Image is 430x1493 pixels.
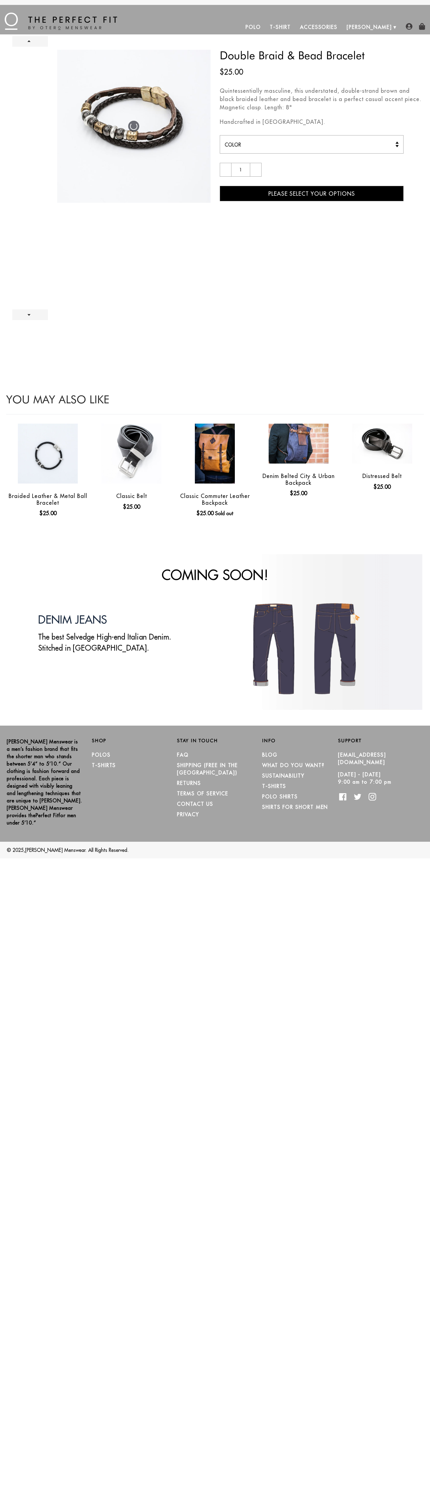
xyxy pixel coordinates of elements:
[6,566,424,583] h1: Coming Soon!
[262,783,286,789] a: T-Shirts
[12,36,48,47] a: Prev
[215,510,233,516] span: Sold out
[295,20,342,34] a: Accessories
[262,773,305,779] a: Sustainability
[7,738,83,826] p: [PERSON_NAME] Menswear is a men’s fashion brand that fits the shorter man who stands between 5’4”...
[262,752,278,758] a: Blog
[123,503,140,511] ins: $25.00
[38,614,180,625] h3: DENIM JEANS
[338,752,386,765] a: [EMAIL_ADDRESS][DOMAIN_NAME]
[268,190,355,197] span: Please Select Your Options
[177,790,228,797] a: TERMS OF SERVICE
[342,424,422,464] a: otero menswear distressed leather belt
[177,811,199,817] a: PRIVACY
[9,492,87,506] a: Braided Leather & Metal Ball Bracelet
[101,424,161,484] img: otero menswear classic black leather belt
[38,631,180,653] p: The best Selvedge High-end Italian Denim. Stitched in [GEOGRAPHIC_DATA].
[91,424,172,484] a: otero menswear classic black leather belt
[241,20,266,34] a: Polo
[6,394,424,405] h2: You May Also like
[373,483,391,491] ins: $25.00
[338,771,414,786] p: [DATE] - [DATE] 9:00 am to 7:00 pm
[18,424,78,484] img: black braided leather bracelet
[180,492,250,506] a: Classic Commuter Leather Backpack
[406,23,412,30] img: user-account-icon.png
[262,472,335,486] a: Denim Belted City & Urban Backpack
[39,509,57,517] ins: $25.00
[220,87,424,112] p: Quintessentially masculine, this understated, double-strand brown and black braided leather and b...
[8,424,88,484] a: black braided leather bracelet
[262,738,338,743] h2: Info
[92,762,116,768] a: T-Shirts
[116,492,147,500] a: Classic Belt
[12,309,48,320] a: Next
[177,738,253,743] h2: Stay in Touch
[269,424,329,464] img: stylish urban backpack
[196,509,214,517] ins: $25.00
[220,66,243,77] ins: $25.00
[175,424,255,484] a: leather backpack
[57,50,210,203] img: double braided leather bead bracelet
[290,489,307,497] ins: $25.00
[258,424,339,464] a: stylish urban backpack
[362,472,402,480] a: Distressed Belt
[265,20,295,34] a: T-Shirt
[220,186,404,201] button: Please Select Your Options
[36,812,59,818] strong: Perfect Fit
[7,846,423,854] p: © 2025, . All Rights Reserved.
[262,762,325,768] a: What Do You Want?
[25,847,85,853] a: [PERSON_NAME] Menswear
[419,23,425,30] img: shopping-bag-icon.png
[220,118,424,126] p: Handcrafted in [GEOGRAPHIC_DATA].
[214,554,423,710] img: Layer_31_1024x1024.png
[92,738,168,743] h2: Shop
[338,738,423,743] h2: Support
[177,780,201,786] a: RETURNS
[220,50,424,61] h3: Double Braid & Bead Bracelet
[177,752,189,758] a: FAQ
[195,424,235,484] img: leather backpack
[262,794,298,800] a: Polo Shirts
[92,752,111,758] a: Polos
[352,424,412,464] img: otero menswear distressed leather belt
[342,20,396,34] a: [PERSON_NAME]
[262,804,328,810] a: Shirts for Short Men
[177,762,238,776] a: SHIPPING (Free in the [GEOGRAPHIC_DATA])
[177,801,213,807] a: CONTACT US
[5,13,117,30] img: The Perfect Fit - by Otero Menswear - Logo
